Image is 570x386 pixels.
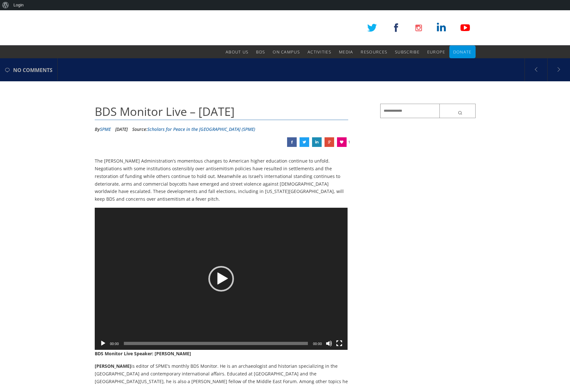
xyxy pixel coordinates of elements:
span: Europe [427,49,446,55]
a: On Campus [273,45,300,58]
a: Media [339,45,353,58]
a: BDS Monitor Live – Aug 26, 2025 [300,137,309,147]
span: Activities [308,49,331,55]
span: 00:00 [313,342,322,346]
strong: BDS Monitor Live Speaker: [PERSON_NAME] [95,350,191,357]
span: BDS [256,49,265,55]
a: Europe [427,45,446,58]
span: BDS Monitor Live – [DATE] [95,104,235,119]
span: 1 [348,137,350,147]
strong: [PERSON_NAME] [95,363,131,369]
div: Video Player [95,208,348,350]
button: Mute [326,340,332,347]
span: Media [339,49,353,55]
span: Donate [453,49,472,55]
span: Time Slider [124,342,308,345]
div: Play [208,266,234,292]
span: Subscribe [395,49,420,55]
a: Donate [453,45,472,58]
a: SPME [100,126,111,132]
div: Source: [132,125,255,134]
a: Scholars for Peace in the [GEOGRAPHIC_DATA] (SPME) [147,126,255,132]
span: Resources [361,49,387,55]
span: 00:00 [110,342,119,346]
button: Fullscreen [336,340,342,347]
p: The [PERSON_NAME] Administration’s momentous changes to American higher education continue to unf... [95,157,349,203]
a: Resources [361,45,387,58]
button: Play [100,340,106,347]
a: BDS Monitor Live – Aug 26, 2025 [312,137,322,147]
li: [DATE] [115,125,128,134]
a: About Us [226,45,248,58]
span: On Campus [273,49,300,55]
a: Activities [308,45,331,58]
a: BDS Monitor Live – Aug 26, 2025 [287,137,297,147]
span: About Us [226,49,248,55]
li: By [95,125,111,134]
a: BDS Monitor Live – Aug 26, 2025 [325,137,334,147]
span: no comments [13,59,52,81]
img: SPME [95,10,188,45]
a: BDS [256,45,265,58]
a: Subscribe [395,45,420,58]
